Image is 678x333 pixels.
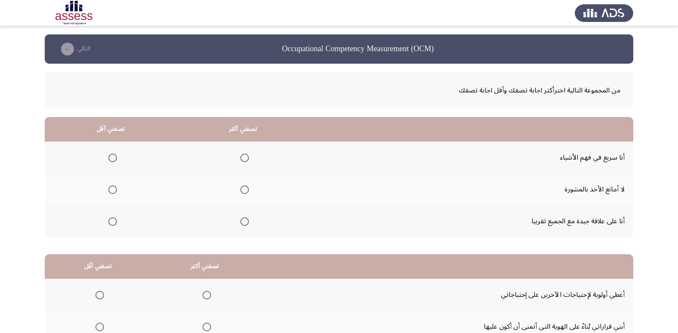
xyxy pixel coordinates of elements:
[55,42,93,56] button: check the missing
[92,287,104,302] mat-radio-group: Select an option
[237,214,249,228] mat-radio-group: Select an option
[575,1,633,25] img: Assess Talent Management logo
[237,182,249,197] mat-radio-group: Select an option
[105,150,117,165] mat-radio-group: Select an option
[282,43,434,54] h3: Occupational Competency Measurement (OCM)
[45,117,177,142] th: تصفني أقَل
[177,117,309,142] th: تصفني أكثر
[309,205,633,237] td: أنا على علاقة جيدة مع الجميع تقريبا
[151,254,258,279] th: تصفني أكثر
[309,142,633,173] td: أنا سريع في فهم الأشياء
[58,83,620,98] span: من المجموعة التالية اخترأكثر اجابة تصفك وأقل اجابة تصفك
[199,287,211,302] mat-radio-group: Select an option
[105,214,117,228] mat-radio-group: Select an option
[309,173,633,205] td: لا أمانع الأخذ بالمشورة
[45,1,103,25] img: Assessment logo of OCM R1 ASSESS
[237,150,249,165] mat-radio-group: Select an option
[258,279,633,311] td: أعطي أولوية لإحتياجات الآخرين على إحتياجاتي
[45,254,151,279] th: تصفني أقَل
[105,182,117,197] mat-radio-group: Select an option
